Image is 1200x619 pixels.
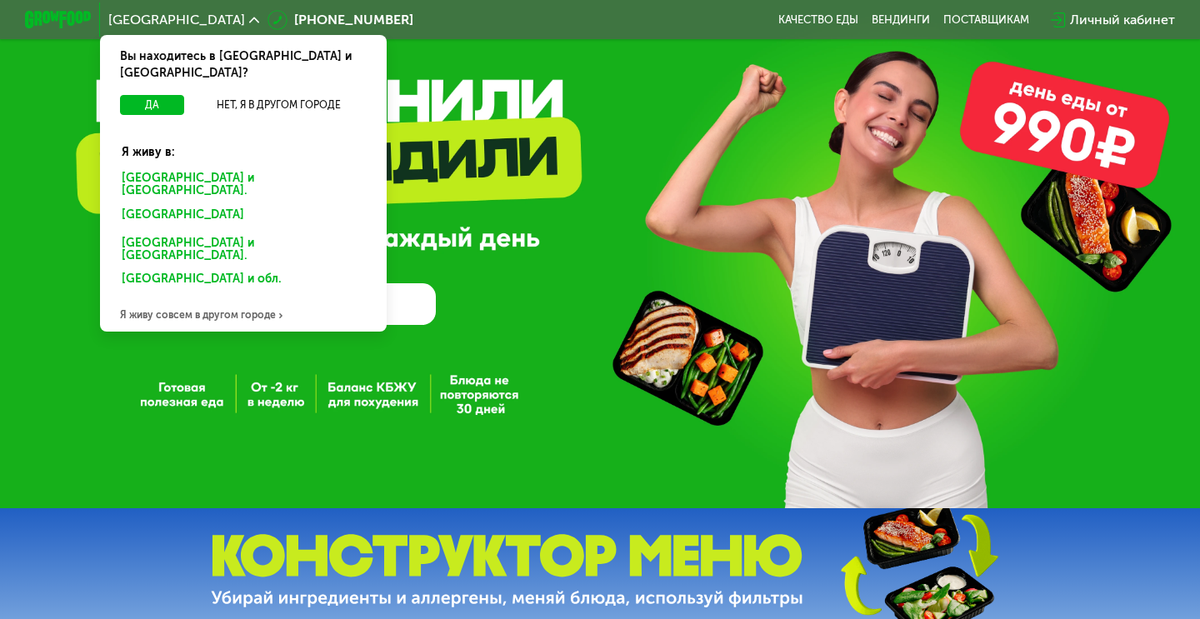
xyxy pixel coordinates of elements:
div: Вы находитесь в [GEOGRAPHIC_DATA] и [GEOGRAPHIC_DATA]? [100,35,387,95]
div: [GEOGRAPHIC_DATA] и [GEOGRAPHIC_DATA]. [110,232,377,267]
span: [GEOGRAPHIC_DATA] [108,13,245,27]
div: поставщикам [943,13,1029,27]
div: Я живу совсем в другом городе [100,298,387,332]
div: Личный кабинет [1070,10,1175,30]
a: [PHONE_NUMBER] [267,10,413,30]
a: Вендинги [872,13,930,27]
div: Я живу в: [110,131,377,161]
div: [GEOGRAPHIC_DATA] и [GEOGRAPHIC_DATA]. [110,167,377,202]
a: Качество еды [778,13,858,27]
div: [GEOGRAPHIC_DATA] [110,204,370,231]
button: Нет, я в другом городе [191,95,367,115]
div: [GEOGRAPHIC_DATA] и обл. [110,268,370,295]
button: Да [120,95,184,115]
